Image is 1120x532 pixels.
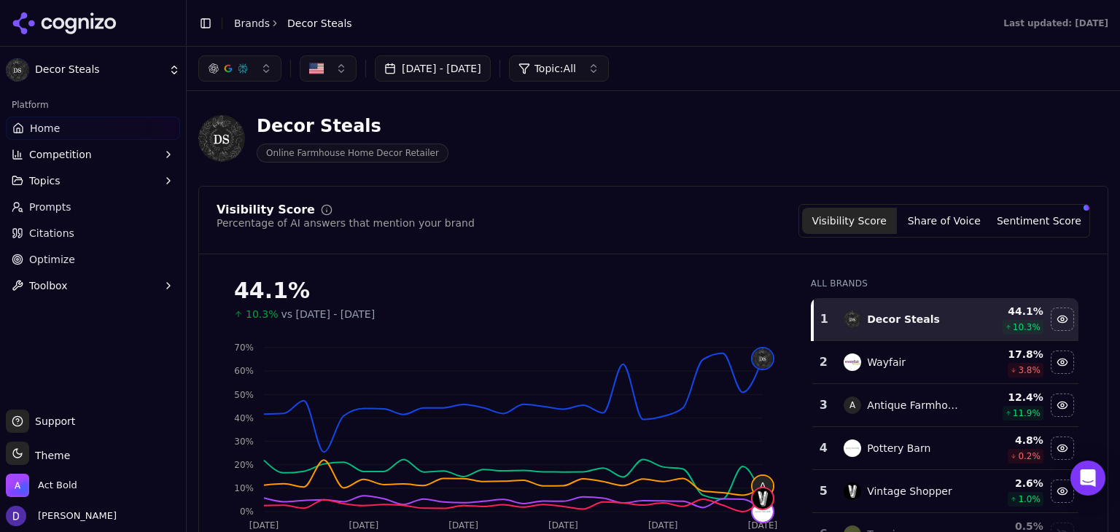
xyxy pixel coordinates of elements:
[6,474,77,497] button: Open organization switcher
[1051,480,1074,503] button: Hide vintage shopper data
[1051,437,1074,460] button: Hide pottery barn data
[867,484,952,498] div: Vintage Shopper
[246,307,278,321] span: 10.3%
[6,274,180,297] button: Toolbox
[234,483,254,493] tspan: 10%
[811,278,1078,289] div: All Brands
[234,437,254,447] tspan: 30%
[375,55,491,82] button: [DATE] - [DATE]
[1051,351,1074,374] button: Hide wayfair data
[29,226,74,240] span: Citations
[240,506,254,517] tspan: 0%
[812,341,1078,384] tr: 2wayfairWayfair17.8%3.8%Hide wayfair data
[844,482,861,500] img: vintage shopper
[844,396,861,414] span: A
[867,355,906,369] div: Wayfair
[6,506,117,526] button: Open user button
[844,439,861,457] img: pottery barn
[812,384,1078,427] tr: 3AAntique Farmhouse12.4%11.9%Hide antique farmhouse data
[6,248,180,271] a: Optimize
[752,348,773,369] img: decor steals
[818,396,829,414] div: 3
[812,427,1078,470] tr: 4pottery barnPottery Barn4.8%0.2%Hide pottery barn data
[6,169,180,192] button: Topics
[867,398,964,412] div: Antique Farmhouse
[234,278,782,304] div: 44.1%
[844,353,861,371] img: wayfair
[234,460,254,470] tspan: 20%
[648,520,678,531] tspan: [DATE]
[32,509,117,523] span: [PERSON_NAME]
[35,63,163,77] span: Decor Steals
[249,520,279,531] tspan: [DATE]
[976,390,1043,404] div: 12.4 %
[257,114,448,138] div: Decor Steals
[1018,450,1041,462] span: 0.2 %
[6,93,180,117] div: Platform
[30,121,60,136] span: Home
[752,501,773,522] img: pottery barn
[448,520,478,531] tspan: [DATE]
[976,433,1043,447] div: 4.8 %
[1018,364,1041,376] span: 3.8 %
[234,17,270,29] a: Brands
[234,366,254,376] tspan: 60%
[217,216,475,230] div: Percentage of AI answers that mention your brand
[198,115,245,162] img: Decor Steals
[217,204,315,216] div: Visibility Score
[897,208,992,234] button: Share of Voice
[752,488,773,509] img: vintage shopper
[812,470,1078,513] tr: 5vintage shopperVintage Shopper2.6%1.0%Hide vintage shopper data
[992,208,1086,234] button: Sentiment Score
[818,482,829,500] div: 5
[38,479,77,492] span: Act Bold
[748,520,778,531] tspan: [DATE]
[976,476,1043,490] div: 2.6 %
[349,520,379,531] tspan: [DATE]
[802,208,897,234] button: Visibility Score
[29,147,92,162] span: Competition
[29,278,68,293] span: Toolbox
[1051,308,1074,331] button: Hide decor steals data
[29,173,61,188] span: Topics
[6,117,180,140] a: Home
[29,414,75,429] span: Support
[234,413,254,423] tspan: 40%
[29,450,70,461] span: Theme
[29,200,71,214] span: Prompts
[1051,394,1074,417] button: Hide antique farmhouse data
[1013,321,1041,333] span: 10.3 %
[1003,17,1108,29] div: Last updated: [DATE]
[287,16,352,31] span: Decor Steals
[534,61,576,76] span: Topic: All
[548,520,578,531] tspan: [DATE]
[752,476,773,496] span: A
[281,307,375,321] span: vs [DATE] - [DATE]
[867,441,930,455] div: Pottery Barn
[6,195,180,219] a: Prompts
[1018,493,1041,505] span: 1.0 %
[6,222,180,245] a: Citations
[1013,407,1041,419] span: 11.9 %
[6,143,180,166] button: Competition
[234,343,254,353] tspan: 70%
[234,16,352,31] nav: breadcrumb
[6,474,29,497] img: Act Bold
[844,310,861,328] img: decor steals
[820,310,829,328] div: 1
[6,58,29,82] img: Decor Steals
[29,252,75,267] span: Optimize
[818,439,829,457] div: 4
[1070,461,1105,496] div: Open Intercom Messenger
[257,144,448,163] span: Online Farmhouse Home Decor Retailer
[812,298,1078,341] tr: 1decor stealsDecor Steals44.1%10.3%Hide decor steals data
[6,506,26,526] img: David White
[867,312,940,326] div: Decor Steals
[234,390,254,400] tspan: 50%
[818,353,829,371] div: 2
[976,304,1043,318] div: 44.1 %
[976,347,1043,361] div: 17.8 %
[309,61,324,76] img: US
